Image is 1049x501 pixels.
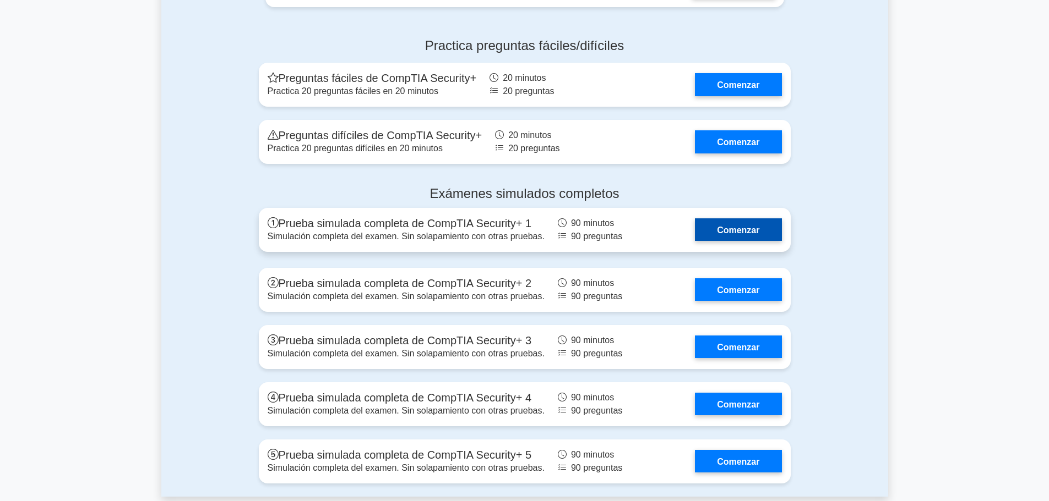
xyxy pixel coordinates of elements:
a: Comenzar [695,218,781,241]
a: Comenzar [695,73,781,96]
a: Comenzar [695,335,781,358]
a: Comenzar [695,130,781,153]
a: Comenzar [695,393,781,415]
font: Exámenes simulados completos [430,186,619,201]
a: Comenzar [695,450,781,472]
a: Comenzar [695,278,781,301]
font: Practica preguntas fáciles/difíciles [425,38,624,53]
